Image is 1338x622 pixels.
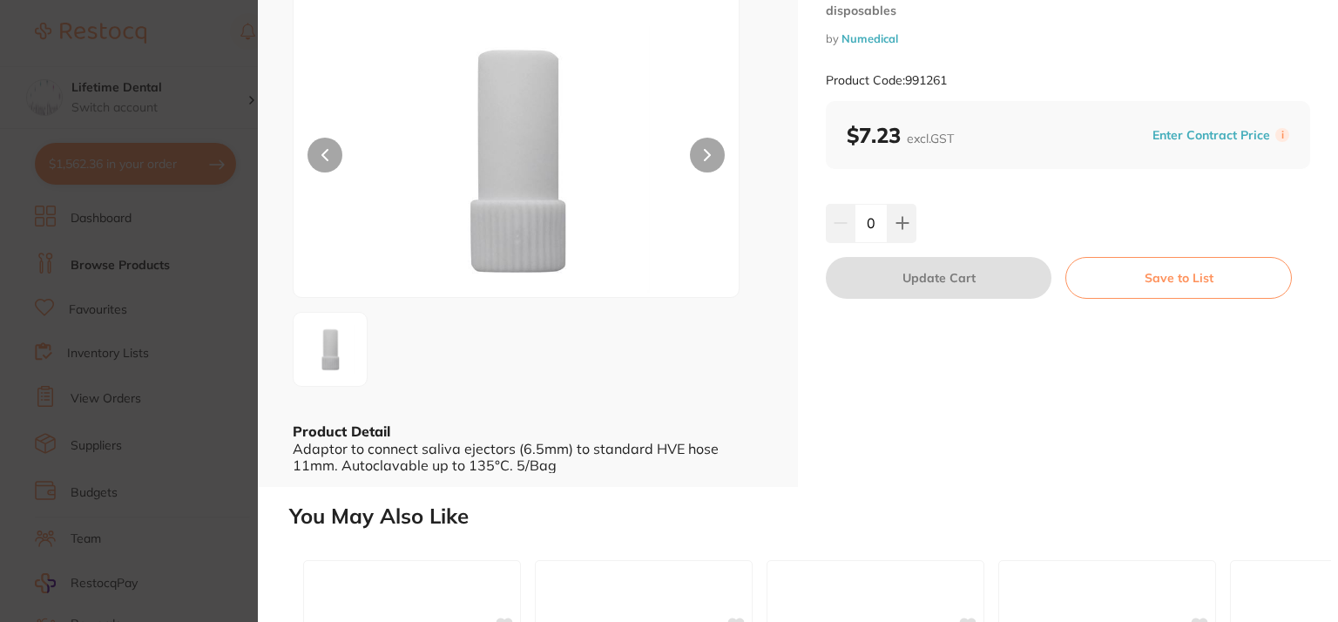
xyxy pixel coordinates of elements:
[841,31,898,45] a: Numedical
[907,131,954,146] span: excl. GST
[382,22,650,297] img: ZmQtanBn
[1065,257,1292,299] button: Save to List
[1147,127,1275,144] button: Enter Contract Price
[826,3,1310,18] small: disposables
[826,257,1051,299] button: Update Cart
[1275,128,1289,142] label: i
[826,73,947,88] small: Product Code: 991261
[826,32,1310,45] small: by
[293,423,390,440] b: Product Detail
[289,504,1331,529] h2: You May Also Like
[847,122,954,148] b: $7.23
[293,441,763,473] div: Adaptor to connect saliva ejectors (6.5mm) to standard HVE hose 11mm. Autoclavable up to 135°C. 5...
[299,318,362,381] img: ZmQtanBn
